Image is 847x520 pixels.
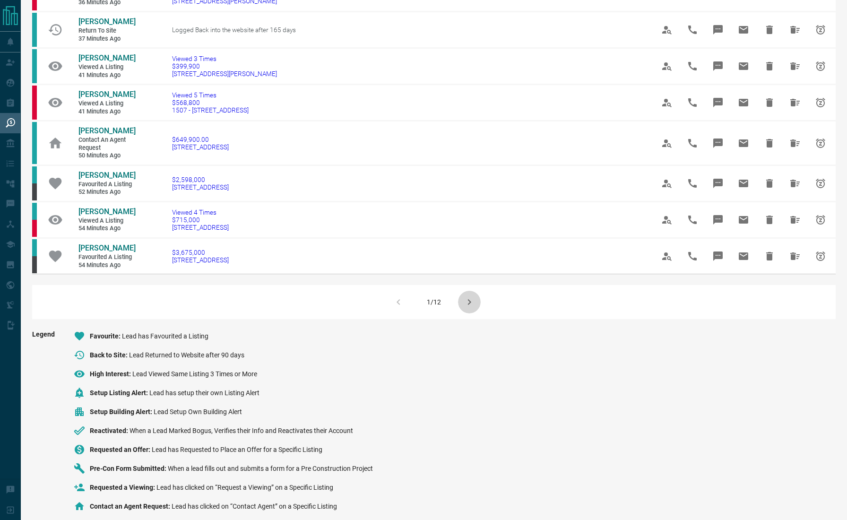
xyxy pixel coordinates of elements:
[732,172,755,195] span: Email
[130,427,353,434] span: When a Lead Marked Bogus, Verifies their Info and Reactivates their Account
[172,216,229,224] span: $715,000
[129,351,244,359] span: Lead Returned to Website after 90 days
[78,225,135,233] span: 54 minutes ago
[90,408,154,416] span: Setup Building Alert
[172,136,229,151] a: $649,900.00[STREET_ADDRESS]
[172,62,277,70] span: $399,900
[656,245,678,268] span: View Profile
[172,55,277,62] span: Viewed 3 Times
[809,132,832,155] span: Snooze
[154,408,242,416] span: Lead Setup Own Building Alert
[90,465,168,472] span: Pre-Con Form Submitted
[172,224,229,231] span: [STREET_ADDRESS]
[78,90,136,99] span: [PERSON_NAME]
[172,208,229,216] span: Viewed 4 Times
[809,91,832,114] span: Snooze
[90,446,152,453] span: Requested an Offer
[78,217,135,225] span: Viewed a Listing
[681,208,704,231] span: Call
[78,71,135,79] span: 41 minutes ago
[172,26,296,34] span: Logged Back into the website after 165 days
[132,370,257,378] span: Lead Viewed Same Listing 3 Times or More
[707,55,729,78] span: Message
[172,249,229,256] span: $3,675,000
[758,132,781,155] span: Hide
[172,91,249,114] a: Viewed 5 Times$568,8001507 - [STREET_ADDRESS]
[32,220,37,237] div: property.ca
[78,207,135,217] a: [PERSON_NAME]
[78,171,136,180] span: [PERSON_NAME]
[427,298,441,306] div: 1/12
[172,55,277,78] a: Viewed 3 Times$399,900[STREET_ADDRESS][PERSON_NAME]
[78,126,136,135] span: [PERSON_NAME]
[172,176,229,183] span: $2,598,000
[90,332,122,340] span: Favourite
[78,261,135,269] span: 54 minutes ago
[656,208,678,231] span: View Profile
[172,91,249,99] span: Viewed 5 Times
[784,55,806,78] span: Hide All from Nicole Hyatt
[78,152,135,160] span: 50 minutes ago
[707,132,729,155] span: Message
[758,18,781,41] span: Hide
[784,132,806,155] span: Hide All from Kam Ng
[784,91,806,114] span: Hide All from Jingjun Sun
[90,503,172,510] span: Contact an Agent Request
[809,208,832,231] span: Snooze
[656,172,678,195] span: View Profile
[656,55,678,78] span: View Profile
[681,18,704,41] span: Call
[156,484,333,491] span: Lead has clicked on “Request a Viewing” on a Specific Listing
[656,91,678,114] span: View Profile
[78,243,136,252] span: [PERSON_NAME]
[784,172,806,195] span: Hide All from Aditya Sakariya
[78,243,135,253] a: [PERSON_NAME]
[732,91,755,114] span: Email
[732,18,755,41] span: Email
[809,245,832,268] span: Snooze
[78,171,135,181] a: [PERSON_NAME]
[78,17,136,26] span: [PERSON_NAME]
[32,183,37,200] div: mrloft.ca
[78,253,135,261] span: Favourited a Listing
[172,503,337,510] span: Lead has clicked on “Contact Agent” on a Specific Listing
[758,208,781,231] span: Hide
[122,332,208,340] span: Lead has Favourited a Listing
[809,172,832,195] span: Snooze
[707,208,729,231] span: Message
[78,126,135,136] a: [PERSON_NAME]
[681,172,704,195] span: Call
[172,70,277,78] span: [STREET_ADDRESS][PERSON_NAME]
[78,53,135,63] a: [PERSON_NAME]
[732,132,755,155] span: Email
[32,13,37,47] div: condos.ca
[172,176,229,191] a: $2,598,000[STREET_ADDRESS]
[32,239,37,256] div: condos.ca
[809,18,832,41] span: Snooze
[78,207,136,216] span: [PERSON_NAME]
[681,245,704,268] span: Call
[784,245,806,268] span: Hide All from Aditya Sakariya
[656,18,678,41] span: View Profile
[656,132,678,155] span: View Profile
[172,183,229,191] span: [STREET_ADDRESS]
[172,208,229,231] a: Viewed 4 Times$715,000[STREET_ADDRESS]
[784,18,806,41] span: Hide All from Gus Harsfai
[78,90,135,100] a: [PERSON_NAME]
[78,181,135,189] span: Favourited a Listing
[149,389,259,397] span: Lead has setup their own Listing Alert
[758,245,781,268] span: Hide
[78,136,135,152] span: Contact an Agent Request
[168,465,373,472] span: When a lead fills out and submits a form for a Pre Construction Project
[32,86,37,120] div: property.ca
[78,17,135,27] a: [PERSON_NAME]
[78,108,135,116] span: 41 minutes ago
[681,91,704,114] span: Call
[32,49,37,83] div: condos.ca
[172,249,229,264] a: $3,675,000[STREET_ADDRESS]
[90,370,132,378] span: High Interest
[758,55,781,78] span: Hide
[32,256,37,273] div: mrloft.ca
[90,427,130,434] span: Reactivated
[90,351,129,359] span: Back to Site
